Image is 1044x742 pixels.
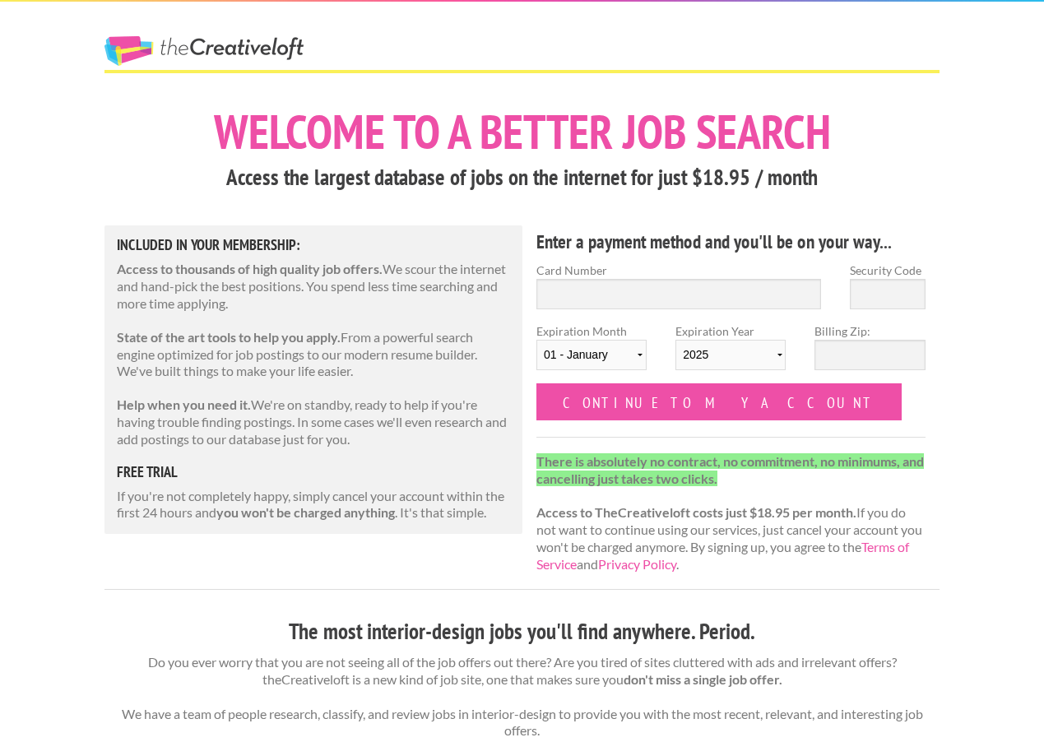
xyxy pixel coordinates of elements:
[536,453,926,573] p: If you do not want to continue using our services, just cancel your account you won't be charged ...
[598,556,676,572] a: Privacy Policy
[117,261,510,312] p: We scour the internet and hand-pick the best positions. You spend less time searching and more ti...
[117,397,510,448] p: We're on standby, ready to help if you're having trouble finding postings. In some cases we'll ev...
[117,329,510,380] p: From a powerful search engine optimized for job postings to our modern resume builder. We've buil...
[104,108,940,155] h1: Welcome to a better job search
[117,238,510,253] h5: Included in Your Membership:
[536,539,909,572] a: Terms of Service
[117,261,383,276] strong: Access to thousands of high quality job offers.
[104,36,304,66] a: The Creative Loft
[104,162,940,193] h3: Access the largest database of jobs on the internet for just $18.95 / month
[536,383,902,420] input: Continue to my account
[536,229,926,255] h4: Enter a payment method and you'll be on your way...
[536,262,821,279] label: Card Number
[117,397,251,412] strong: Help when you need it.
[117,488,510,522] p: If you're not completely happy, simply cancel your account within the first 24 hours and . It's t...
[104,616,940,647] h3: The most interior-design jobs you'll find anywhere. Period.
[624,671,782,687] strong: don't miss a single job offer.
[117,329,341,345] strong: State of the art tools to help you apply.
[675,322,786,383] label: Expiration Year
[675,340,786,370] select: Expiration Year
[536,504,856,520] strong: Access to TheCreativeloft costs just $18.95 per month.
[850,262,926,279] label: Security Code
[536,340,647,370] select: Expiration Month
[536,453,924,486] strong: There is absolutely no contract, no commitment, no minimums, and cancelling just takes two clicks.
[117,465,510,480] h5: free trial
[814,322,925,340] label: Billing Zip:
[536,322,647,383] label: Expiration Month
[216,504,395,520] strong: you won't be charged anything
